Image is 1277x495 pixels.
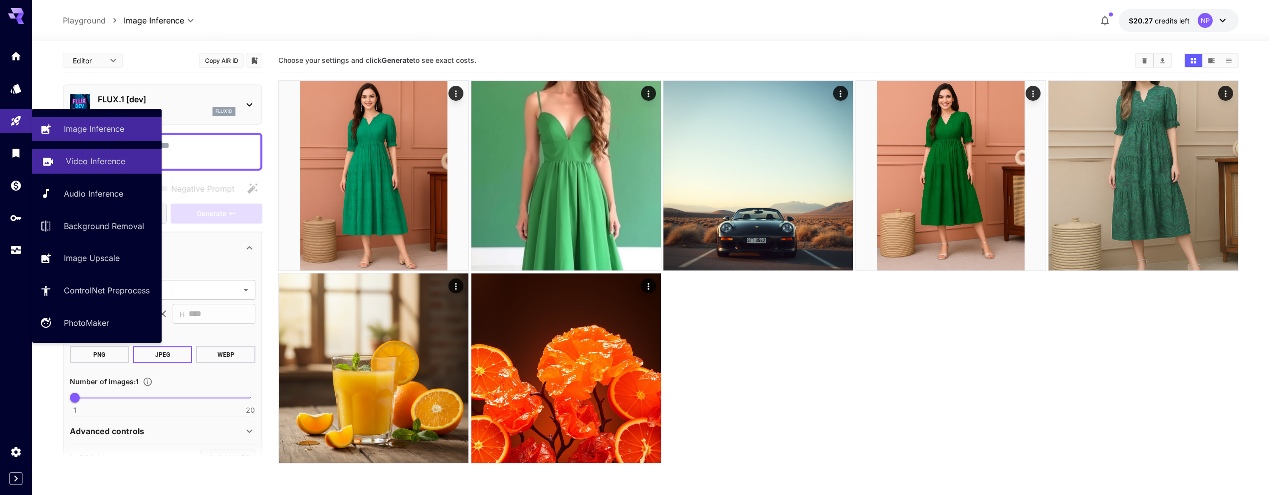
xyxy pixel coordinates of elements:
[171,183,234,195] span: Negative Prompt
[279,273,468,463] img: Z
[246,405,255,415] span: 20
[32,117,162,141] a: Image Inference
[215,108,232,115] p: flux1d
[1049,81,1238,270] img: Z
[1218,86,1233,101] div: Actions
[124,14,184,26] span: Image Inference
[64,220,144,232] p: Background Removal
[10,244,22,256] div: Usage
[1026,86,1041,101] div: Actions
[73,405,76,415] span: 1
[64,188,123,200] p: Audio Inference
[70,425,144,437] p: Advanced controls
[1184,53,1239,68] div: Show media in grid viewShow media in video viewShow media in list view
[1136,54,1153,67] button: Clear All
[32,278,162,303] a: ControlNet Preprocess
[10,115,22,127] div: Playground
[73,55,104,66] span: Editor
[663,81,853,270] img: 9k=
[10,50,22,62] div: Home
[10,179,22,192] div: Wallet
[471,81,661,270] img: fQOBTBq9b7ZUoqvgAD6aiRc4AA=
[10,147,22,159] div: Library
[32,182,162,206] a: Audio Inference
[9,472,22,485] button: Expand sidebar
[448,86,463,101] div: Actions
[70,377,139,386] span: Number of images : 1
[133,346,193,363] button: JPEG
[32,149,162,174] a: Video Inference
[64,284,150,296] p: ControlNet Preprocess
[196,346,255,363] button: WEBP
[1135,53,1172,68] div: Clear AllDownload All
[382,56,413,64] b: Generate
[64,123,124,135] p: Image Inference
[32,246,162,270] a: Image Upscale
[1154,54,1171,67] button: Download All
[1185,54,1202,67] button: Show media in grid view
[63,14,106,26] p: Playground
[10,212,22,224] div: API Keys
[32,311,162,335] a: PhotoMaker
[180,308,185,320] span: H
[70,346,129,363] button: PNG
[98,93,235,105] p: FLUX.1 [dev]
[1220,54,1238,67] button: Show media in list view
[1119,9,1239,32] button: $20.2653
[641,278,656,293] div: Actions
[1203,54,1220,67] button: Show media in video view
[151,182,242,195] span: Negative prompts are not compatible with the selected model.
[66,155,125,167] p: Video Inference
[1198,13,1213,28] div: NP
[279,81,468,270] img: Z
[139,377,157,387] button: Specify how many images to generate in a single request. Each image generation will be charged se...
[64,252,120,264] p: Image Upscale
[471,273,661,463] img: Z
[1155,16,1190,25] span: credits left
[32,214,162,238] a: Background Removal
[1129,16,1155,25] span: $20.27
[641,86,656,101] div: Actions
[250,54,259,66] button: Add to library
[10,82,22,95] div: Models
[10,446,22,458] div: Settings
[63,14,124,26] nav: breadcrumb
[856,81,1046,270] img: 2Q==
[1129,15,1190,26] div: $20.2653
[64,317,109,329] p: PhotoMaker
[278,56,476,64] span: Choose your settings and click to see exact costs.
[199,53,244,68] button: Copy AIR ID
[834,86,849,101] div: Actions
[448,278,463,293] div: Actions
